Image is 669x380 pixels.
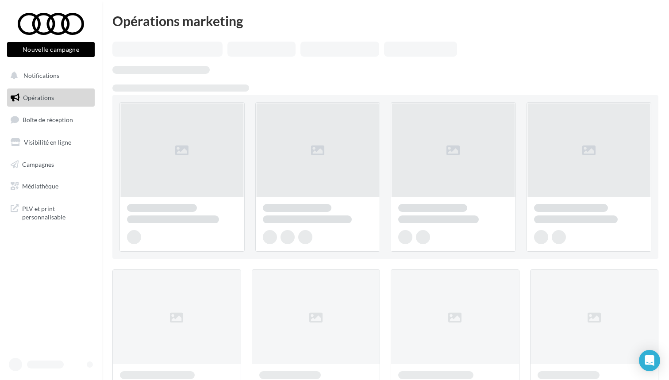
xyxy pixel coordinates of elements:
[5,88,96,107] a: Opérations
[5,66,93,85] button: Notifications
[23,116,73,123] span: Boîte de réception
[22,160,54,168] span: Campagnes
[24,138,71,146] span: Visibilité en ligne
[22,182,58,190] span: Médiathèque
[7,42,95,57] button: Nouvelle campagne
[5,155,96,174] a: Campagnes
[5,199,96,225] a: PLV et print personnalisable
[112,14,658,27] div: Opérations marketing
[5,133,96,152] a: Visibilité en ligne
[23,72,59,79] span: Notifications
[22,203,91,222] span: PLV et print personnalisable
[639,350,660,371] div: Open Intercom Messenger
[5,177,96,196] a: Médiathèque
[23,94,54,101] span: Opérations
[5,110,96,129] a: Boîte de réception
